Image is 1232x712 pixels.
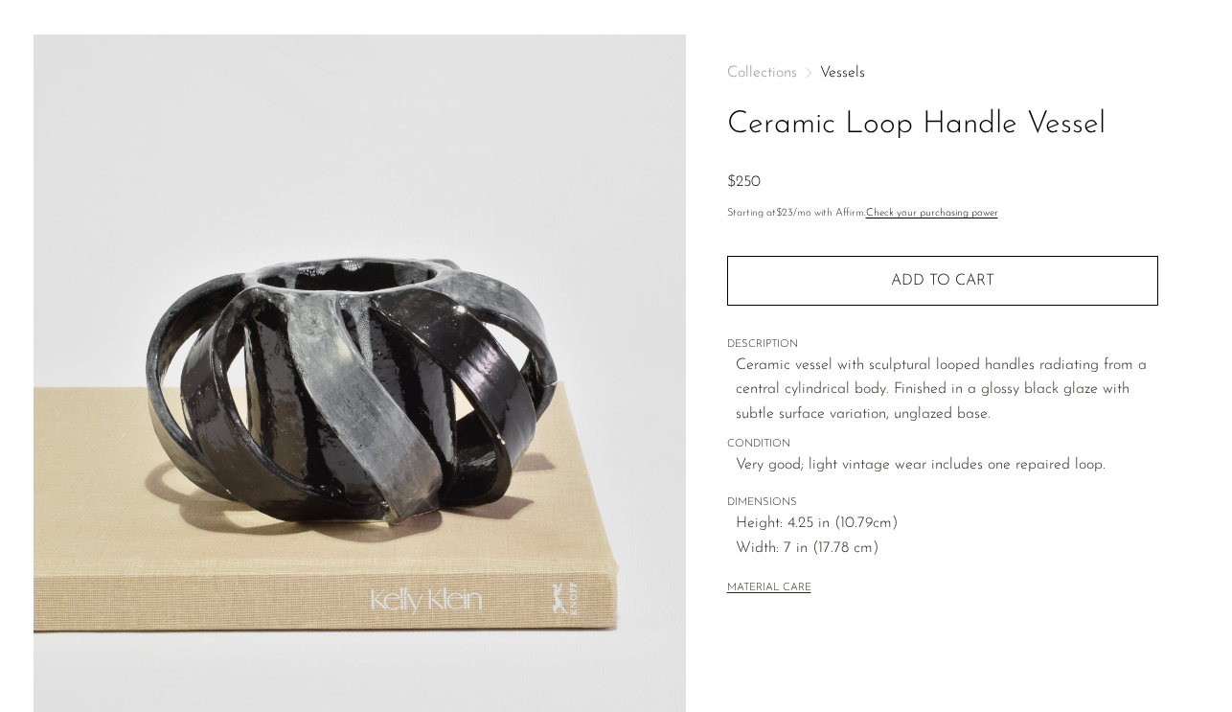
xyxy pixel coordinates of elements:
[866,208,998,218] a: Check your purchasing power - Learn more about Affirm Financing (opens in modal)
[727,65,797,80] span: Collections
[727,174,761,190] span: $250
[727,436,1158,453] span: CONDITION
[727,336,1158,354] span: DESCRIPTION
[727,101,1158,149] h1: Ceramic Loop Handle Vessel
[891,272,994,290] span: Add to cart
[736,453,1158,478] span: Very good; light vintage wear includes one repaired loop.
[736,354,1158,427] p: Ceramic vessel with sculptural looped handles radiating from a central cylindrical body. Finished...
[727,582,811,596] button: MATERIAL CARE
[736,512,1158,537] span: Height: 4.25 in (10.79cm)
[727,65,1158,80] nav: Breadcrumbs
[776,208,793,218] span: $23
[727,205,1158,222] p: Starting at /mo with Affirm.
[727,256,1158,306] button: Add to cart
[727,494,1158,512] span: DIMENSIONS
[820,65,865,80] a: Vessels
[736,537,1158,562] span: Width: 7 in (17.78 cm)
